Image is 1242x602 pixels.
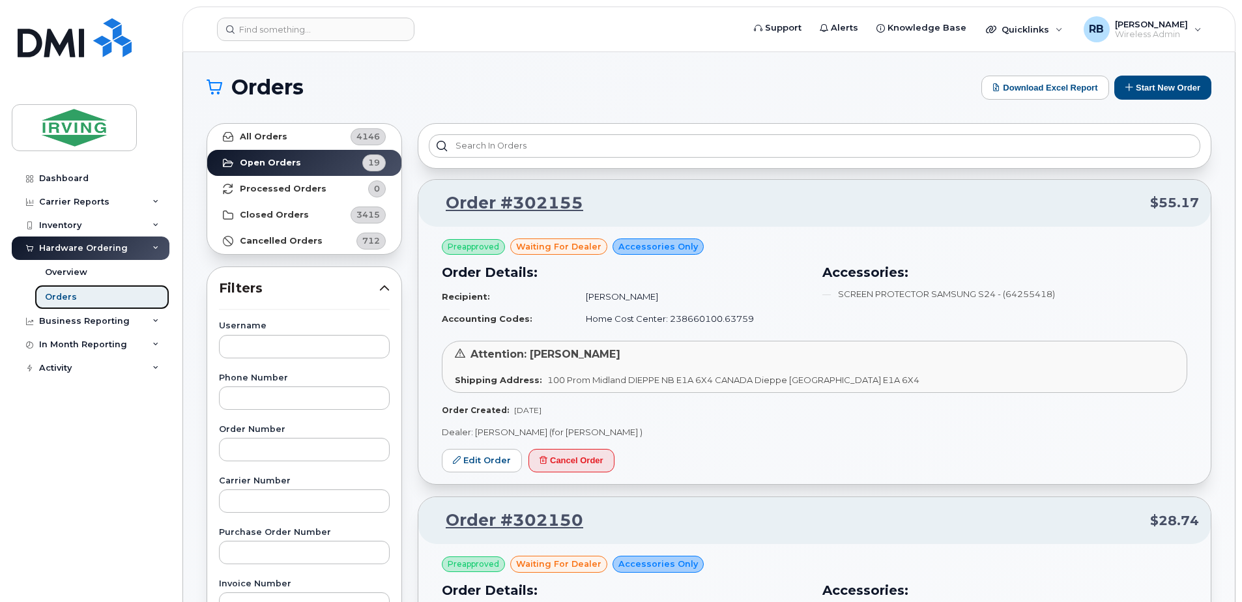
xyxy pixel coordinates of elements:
a: All Orders4146 [207,124,401,150]
h3: Order Details: [442,580,807,600]
a: Cancelled Orders712 [207,228,401,254]
h3: Accessories: [822,580,1187,600]
span: Preapproved [448,241,499,253]
strong: Order Created: [442,405,509,415]
label: Order Number [219,425,390,434]
span: Filters [219,279,379,298]
a: Order #302150 [430,509,583,532]
span: Attention: [PERSON_NAME] [470,348,620,360]
strong: Shipping Address: [455,375,542,385]
p: Dealer: [PERSON_NAME] (for [PERSON_NAME] ) [442,426,1187,438]
span: Orders [231,78,304,97]
li: SCREEN PROTECTOR SAMSUNG S24 - (64255418) [822,288,1187,300]
td: [PERSON_NAME] [574,285,807,308]
span: 0 [374,182,380,195]
a: Open Orders19 [207,150,401,176]
span: Accessories Only [618,240,698,253]
strong: Processed Orders [240,184,326,194]
span: waiting for dealer [516,558,601,570]
h3: Order Details: [442,263,807,282]
button: Start New Order [1114,76,1211,100]
td: Home Cost Center: 238660100.63759 [574,308,807,330]
span: 100 Prom Midland DIEPPE NB E1A 6X4 CANADA Dieppe [GEOGRAPHIC_DATA] E1A 6X4 [547,375,919,385]
label: Phone Number [219,374,390,382]
a: Order #302155 [430,192,583,215]
button: Cancel Order [528,449,614,473]
span: 4146 [356,130,380,143]
span: Accessories Only [618,558,698,570]
input: Search in orders [429,134,1200,158]
span: $55.17 [1150,193,1199,212]
strong: Cancelled Orders [240,236,323,246]
label: Username [219,322,390,330]
a: Closed Orders3415 [207,202,401,228]
span: $28.74 [1150,511,1199,530]
label: Purchase Order Number [219,528,390,537]
span: 3415 [356,208,380,221]
h3: Accessories: [822,263,1187,282]
button: Download Excel Report [981,76,1109,100]
label: Invoice Number [219,580,390,588]
strong: Recipient: [442,291,490,302]
span: [DATE] [514,405,542,415]
strong: All Orders [240,132,287,142]
span: 19 [368,156,380,169]
a: Processed Orders0 [207,176,401,202]
strong: Accounting Codes: [442,313,532,324]
a: Edit Order [442,449,522,473]
strong: Open Orders [240,158,301,168]
span: waiting for dealer [516,240,601,253]
label: Carrier Number [219,477,390,485]
span: 712 [362,235,380,247]
strong: Closed Orders [240,210,309,220]
span: Preapproved [448,558,499,570]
